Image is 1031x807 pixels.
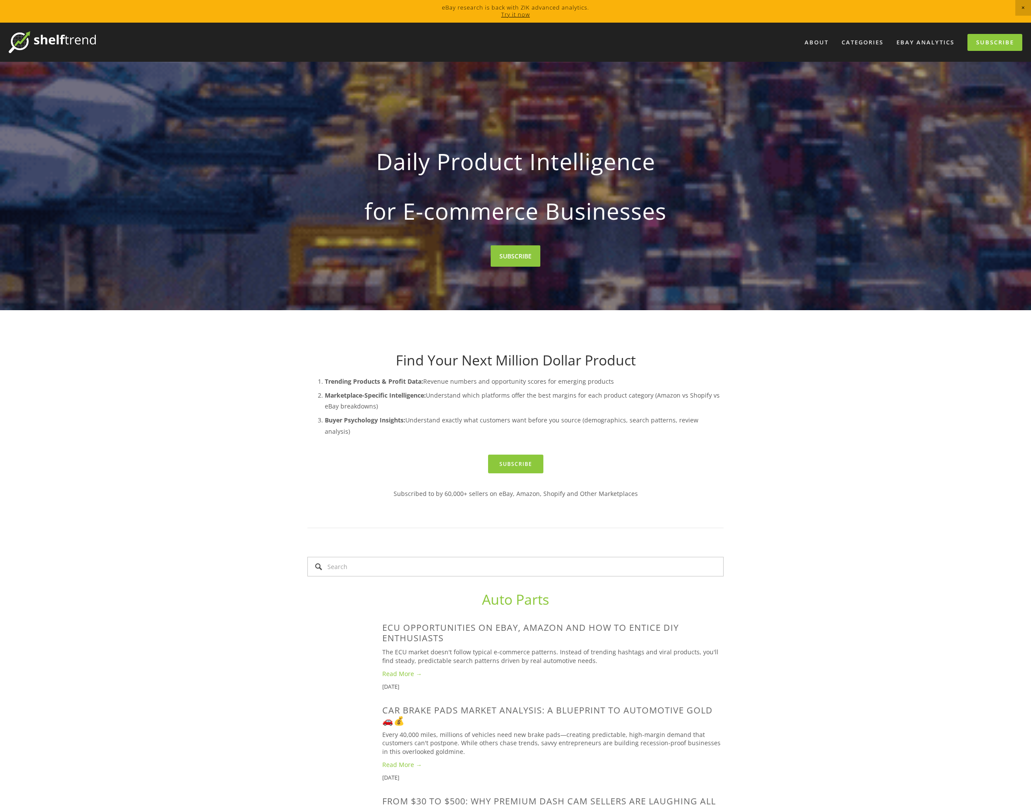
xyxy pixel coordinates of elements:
[482,590,549,609] a: Auto Parts
[307,488,724,499] p: Subscribed to by 60,000+ sellers on eBay, Amazon, Shopify and Other Marketplaces
[382,730,724,756] p: Every 40,000 miles, millions of vehicles need new brake pads—creating predictable, high-margin de...
[382,622,679,644] a: ECU Opportunities on eBay, Amazon and How to Entice DIY Enthusiasts
[9,31,96,53] img: ShelfTrend
[307,623,382,689] a: ECU Opportunities on eBay, Amazon and How to Entice DIY Enthusiasts
[325,416,405,424] strong: Buyer Psychology Insights:
[325,390,724,412] p: Understand which platforms offer the best margins for each product category (Amazon vs Shopify vs...
[382,760,724,769] a: Read More →
[325,376,724,387] p: Revenue numbers and opportunity scores for emerging products
[382,774,399,781] time: [DATE]
[325,377,423,385] strong: Trending Products & Profit Data:
[491,245,540,267] a: SUBSCRIBE
[799,35,834,50] a: About
[382,704,713,727] a: Car Brake Pads Market Analysis: A Blueprint to Automotive Gold 🚗💰
[321,191,710,231] strong: for E-commerce Businesses
[307,352,724,368] h1: Find Your Next Million Dollar Product
[836,35,889,50] div: Categories
[307,557,724,576] input: Search
[967,34,1022,51] a: Subscribe
[382,670,724,678] a: Read More →
[325,391,426,399] strong: Marketplace-Specific Intelligence:
[382,648,724,665] p: The ECU market doesn't follow typical e-commerce patterns. Instead of trending hashtags and viral...
[891,35,960,50] a: eBay Analytics
[307,705,382,771] a: Car Brake Pads Market Analysis: A Blueprint to Automotive Gold 🚗💰
[501,10,530,18] a: Try it now
[325,415,724,436] p: Understand exactly what customers want before you source (demographics, search patterns, review a...
[488,455,543,473] a: Subscribe
[382,683,399,690] time: [DATE]
[321,141,710,182] strong: Daily Product Intelligence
